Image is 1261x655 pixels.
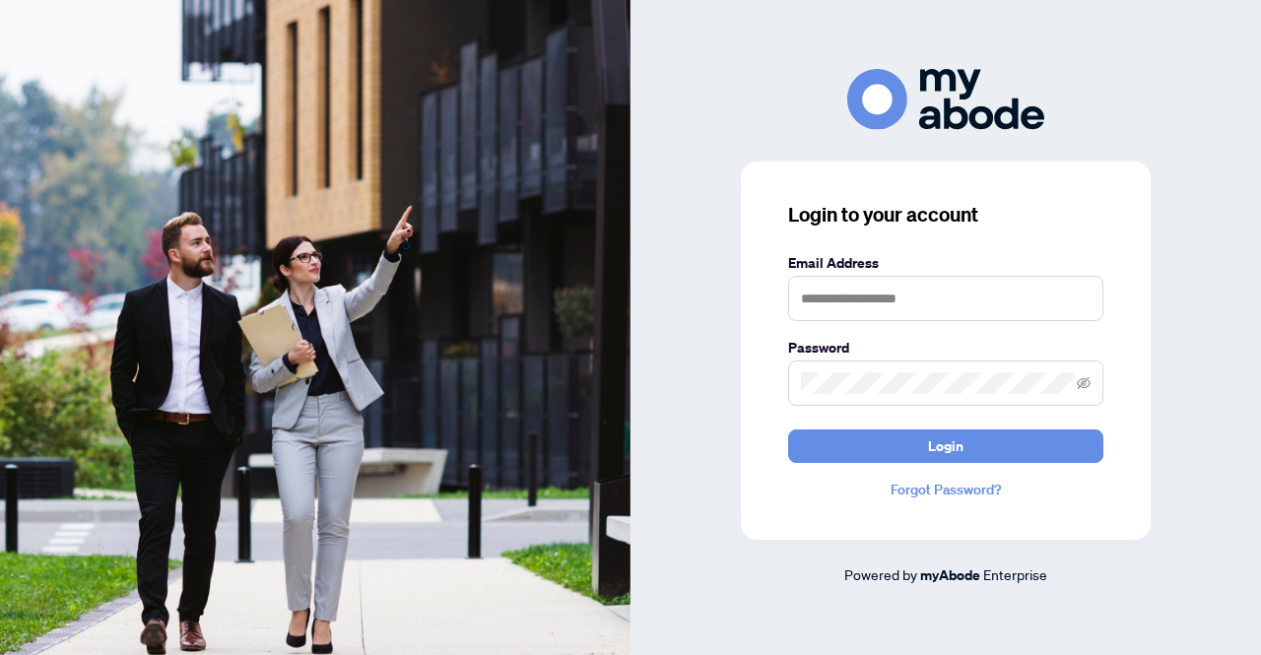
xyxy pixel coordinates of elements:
span: Powered by [844,565,917,583]
span: eye-invisible [1077,376,1091,390]
h3: Login to your account [788,201,1103,229]
button: Login [788,429,1103,463]
a: Forgot Password? [788,479,1103,500]
label: Password [788,337,1103,359]
img: ma-logo [847,69,1044,129]
a: myAbode [920,564,980,586]
span: Login [928,430,963,462]
label: Email Address [788,252,1103,274]
span: Enterprise [983,565,1047,583]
